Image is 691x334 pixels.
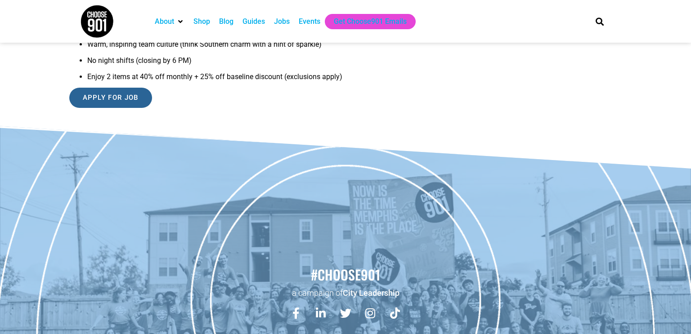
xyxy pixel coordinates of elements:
[4,265,687,284] h2: #choose901
[592,14,607,29] div: Search
[87,71,445,88] li: Enjoy 2 items at 40% off monthly + 25% off baseline discount (exclusions apply)
[242,16,265,27] a: Guides
[4,287,687,298] p: a campaign of
[299,16,320,27] a: Events
[219,16,233,27] a: Blog
[274,16,290,27] a: Jobs
[334,16,407,27] a: Get Choose901 Emails
[87,55,445,71] li: No night shifts (closing by 6 PM)
[87,39,445,55] li: Warm, inspiring team culture (think Southern charm with a hint of sparkle)
[343,288,399,298] a: City Leadership
[150,14,189,29] div: About
[155,16,174,27] a: About
[69,88,152,108] input: Apply for job
[193,16,210,27] a: Shop
[150,14,580,29] nav: Main nav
